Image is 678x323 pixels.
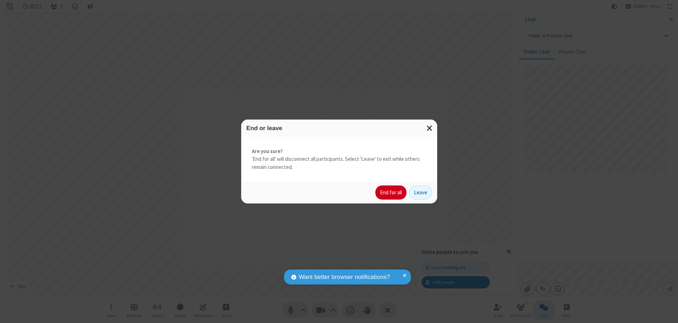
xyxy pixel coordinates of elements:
strong: Are you sure? [252,147,427,156]
button: End for all [375,185,406,200]
h3: End or leave [246,125,432,132]
button: Leave [409,185,432,200]
button: Close modal [422,120,437,137]
span: Want better browser notifications? [299,273,390,282]
div: 'End for all' will disconnect all participants. Select 'Leave' to exit while others remain connec... [241,137,437,182]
